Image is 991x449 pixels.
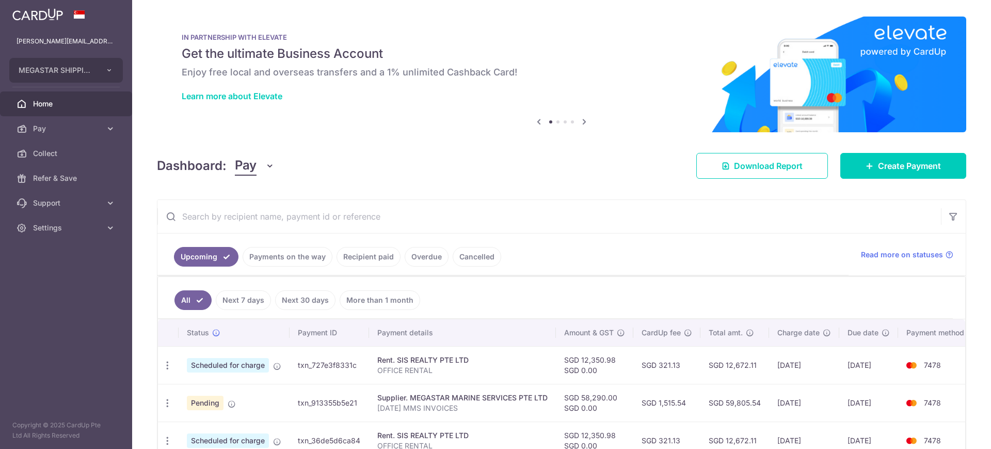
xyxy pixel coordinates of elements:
[33,223,101,233] span: Settings
[633,384,700,422] td: SGD 1,515.54
[901,435,922,447] img: Bank Card
[243,247,332,267] a: Payments on the way
[187,358,269,373] span: Scheduled for charge
[235,156,275,176] button: Pay
[337,247,401,267] a: Recipient paid
[33,99,101,109] span: Home
[33,173,101,183] span: Refer & Save
[769,346,839,384] td: [DATE]
[642,328,681,338] span: CardUp fee
[377,355,548,365] div: Rent. SIS REALTY PTE LTD
[901,359,922,371] img: Bank Card
[556,346,633,384] td: SGD 12,350.98 SGD 0.00
[182,33,941,41] p: IN PARTNERSHIP WITH ELEVATE
[700,384,769,422] td: SGD 59,805.54
[861,250,943,260] span: Read more on statuses
[901,397,922,409] img: Bank Card
[769,384,839,422] td: [DATE]
[453,247,501,267] a: Cancelled
[19,65,95,75] span: MEGASTAR SHIPPING PTE LTD
[290,384,369,422] td: txn_913355b5e21
[709,328,743,338] span: Total amt.
[290,319,369,346] th: Payment ID
[33,198,101,208] span: Support
[898,319,977,346] th: Payment method
[734,160,803,172] span: Download Report
[12,8,63,21] img: CardUp
[377,393,548,403] div: Supplier. MEGASTAR MARINE SERVICES PTE LTD
[633,346,700,384] td: SGD 321.13
[924,436,941,445] span: 7478
[696,153,828,179] a: Download Report
[157,157,227,175] h4: Dashboard:
[187,328,209,338] span: Status
[556,384,633,422] td: SGD 58,290.00 SGD 0.00
[182,45,941,62] h5: Get the ultimate Business Account
[33,123,101,134] span: Pay
[17,36,116,47] p: [PERSON_NAME][EMAIL_ADDRESS][DOMAIN_NAME]
[340,290,420,310] a: More than 1 month
[9,58,123,83] button: MEGASTAR SHIPPING PTE LTD
[235,156,257,176] span: Pay
[157,17,966,132] img: Renovation banner
[377,365,548,376] p: OFFICE RENTAL
[275,290,335,310] a: Next 30 days
[924,398,941,407] span: 7478
[369,319,556,346] th: Payment details
[878,160,941,172] span: Create Payment
[33,148,101,159] span: Collect
[924,361,941,369] span: 7478
[377,403,548,413] p: [DATE] MMS INVOICES
[839,384,898,422] td: [DATE]
[174,290,212,310] a: All
[839,346,898,384] td: [DATE]
[157,200,941,233] input: Search by recipient name, payment id or reference
[187,433,269,448] span: Scheduled for charge
[405,247,449,267] a: Overdue
[216,290,271,310] a: Next 7 days
[564,328,614,338] span: Amount & GST
[187,396,223,410] span: Pending
[777,328,820,338] span: Charge date
[848,328,878,338] span: Due date
[861,250,953,260] a: Read more on statuses
[377,430,548,441] div: Rent. SIS REALTY PTE LTD
[290,346,369,384] td: txn_727e3f8331c
[840,153,966,179] a: Create Payment
[182,91,282,101] a: Learn more about Elevate
[182,66,941,79] h6: Enjoy free local and overseas transfers and a 1% unlimited Cashback Card!
[174,247,238,267] a: Upcoming
[700,346,769,384] td: SGD 12,672.11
